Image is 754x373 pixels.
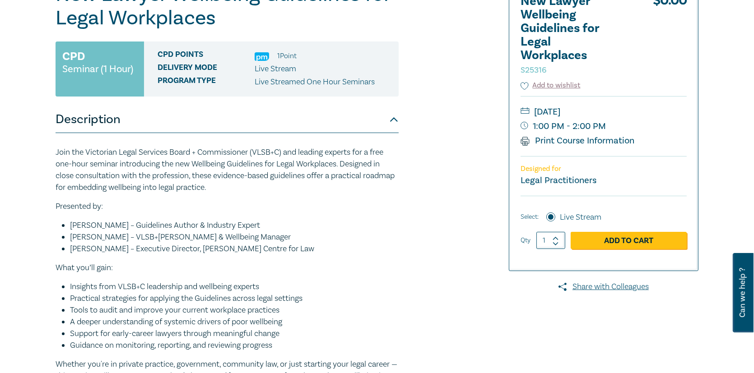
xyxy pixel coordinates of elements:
p: What you’ll gain: [56,262,399,274]
p: Designed for [521,165,687,173]
li: Guidance on monitoring, reporting, and reviewing progress [70,340,399,351]
li: [PERSON_NAME] – VLSB+[PERSON_NAME] & Wellbeing Manager [70,231,399,243]
li: A deeper understanding of systemic drivers of poor wellbeing [70,316,399,328]
small: 1:00 PM - 2:00 PM [521,119,687,134]
img: Practice Management & Business Skills [255,52,269,61]
li: Insights from VLSB+C leadership and wellbeing experts [70,281,399,293]
li: Support for early-career lawyers through meaningful change [70,328,399,340]
span: Delivery Mode [158,63,255,75]
input: 1 [536,232,565,249]
li: 1 Point [277,50,297,62]
span: CPD Points [158,50,255,62]
span: Can we help ? [738,258,747,327]
p: Presented by: [56,201,399,212]
p: Join the Victorian Legal Services Board + Commissioner (VLSB+C) and leading experts for a free on... [56,147,399,193]
li: Practical strategies for applying the Guidelines across legal settings [70,293,399,304]
small: Legal Practitioners [521,175,596,186]
p: Live Streamed One Hour Seminars [255,76,375,88]
label: Live Stream [560,212,601,223]
li: [PERSON_NAME] – Guidelines Author & Industry Expert [70,220,399,231]
small: S25316 [521,65,546,75]
span: Program type [158,76,255,88]
small: [DATE] [521,105,687,119]
span: Select: [521,212,539,222]
h3: CPD [62,48,85,64]
small: Seminar (1 Hour) [62,64,133,74]
label: Qty [521,235,531,245]
a: Add to Cart [571,232,687,249]
a: Share with Colleagues [509,281,698,293]
button: Description [56,106,399,133]
li: Tools to audit and improve your current workplace practices [70,304,399,316]
button: Add to wishlist [521,80,581,91]
li: [PERSON_NAME] – Executive Director, [PERSON_NAME] Centre for Law [70,243,399,255]
span: Live Stream [255,64,296,74]
a: Print Course Information [521,135,635,147]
